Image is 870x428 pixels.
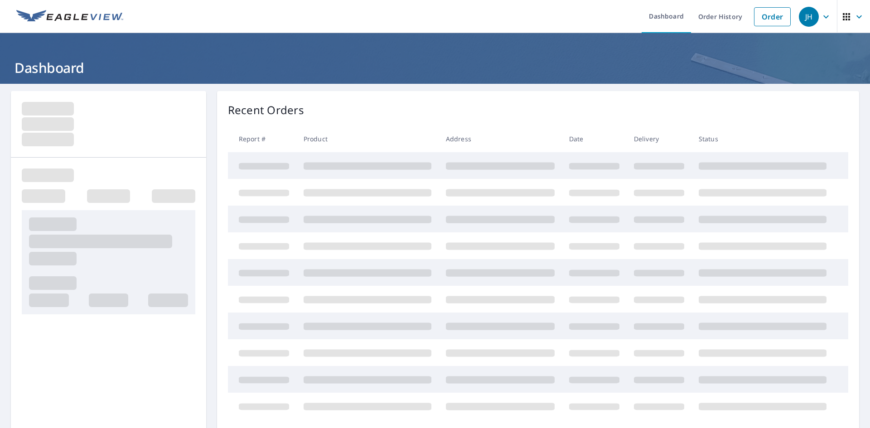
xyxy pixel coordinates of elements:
th: Status [691,125,834,152]
th: Address [439,125,562,152]
th: Date [562,125,627,152]
div: JH [799,7,819,27]
th: Report # [228,125,296,152]
img: EV Logo [16,10,123,24]
th: Product [296,125,439,152]
a: Order [754,7,791,26]
p: Recent Orders [228,102,304,118]
th: Delivery [627,125,691,152]
h1: Dashboard [11,58,859,77]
